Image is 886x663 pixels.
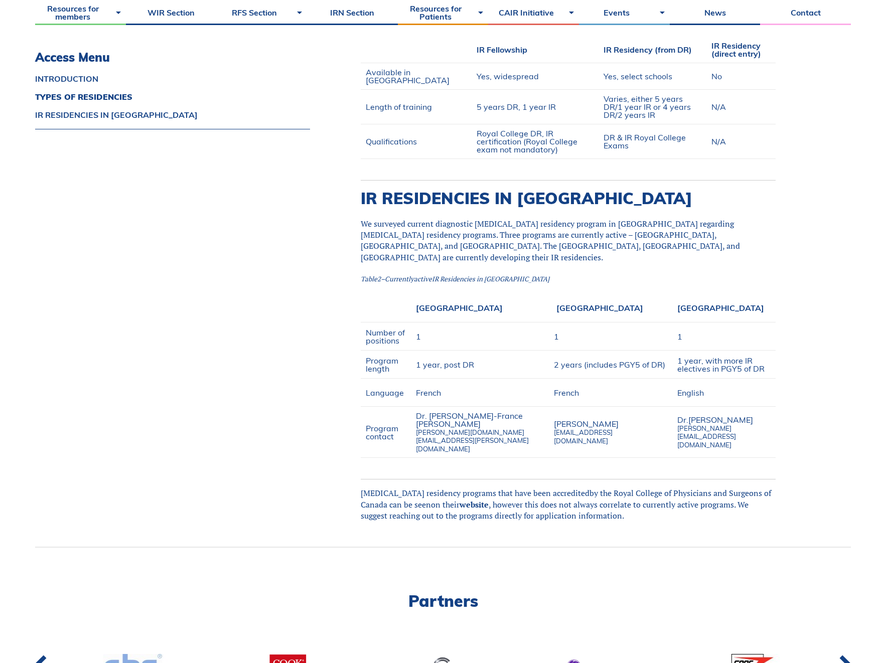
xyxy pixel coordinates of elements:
span: English [677,388,704,398]
span: [PERSON_NAME] [688,415,753,425]
span: Length of training [366,102,432,112]
span: Yes, select schools [604,71,672,81]
span: , however this does not always correlate to currently active programs. We suggest reaching out to... [361,499,749,521]
span: Table [361,274,377,283]
span: 5 years DR, 1 year IR [477,102,556,112]
a: IR RESIDENCIES IN [GEOGRAPHIC_DATA] [35,111,310,119]
span: Number of positions [366,327,405,346]
span: N/A [711,136,726,146]
span: Current [385,274,408,283]
span: Yes, widespread [477,71,539,81]
span: [PERSON_NAME] [554,419,619,445]
a: website [460,499,489,510]
span: on their [431,499,489,510]
span: 2 years (includes PGY5 of DR) [554,360,665,370]
span: IR Fellowship [477,45,527,55]
span: IR RESIDENCIES IN [GEOGRAPHIC_DATA] [361,188,692,208]
span: active [414,274,432,283]
h3: Access Menu [35,50,310,65]
span: Varies, either 5 years DR/1 year IR or 4 years DR/2 years IR [604,94,691,120]
span: – [381,274,385,283]
span: ccredited [557,487,589,499]
a: INTRODUCTION [35,75,310,83]
span: Dr. [PERSON_NAME]-France [PERSON_NAME] [416,411,529,453]
span: IR Residencies in [GEOGRAPHIC_DATA] [432,274,549,283]
span: We surveyed current diagnostic [MEDICAL_DATA] residency program in [GEOGRAPHIC_DATA] regarding [M... [361,218,740,263]
span: Dr. [677,415,753,425]
span: IR Residency (direct entry) [711,41,761,59]
span: [PERSON_NAME][EMAIL_ADDRESS][DOMAIN_NAME] [677,424,736,449]
span: Program length [366,356,398,374]
span: 1 year, post DR [416,360,474,370]
span: French [554,388,579,398]
span: No [711,71,722,81]
span: IR Residency (from DR) [604,45,692,55]
span: Available in [GEOGRAPHIC_DATA] [366,67,450,85]
span: French [416,388,441,398]
span: DR & IR Royal College Exams [604,132,686,150]
a: TYPES OF RESIDENCIES [35,93,310,101]
span: by the Royal College of Physicians and Surgeons of Canada can be seen [361,487,771,510]
span: 1 [416,331,421,342]
span: [GEOGRAPHIC_DATA] [556,303,643,313]
span: [PERSON_NAME][DOMAIN_NAME][EMAIL_ADDRESS][PERSON_NAME][DOMAIN_NAME] [416,428,529,453]
span: 2 [377,274,381,283]
span: ly [408,274,414,283]
span: Royal College DR, IR certification (Royal College exam not mandatory) [477,128,577,154]
span: [GEOGRAPHIC_DATA] [416,303,503,313]
h2: Partners [35,593,851,609]
span: [EMAIL_ADDRESS][DOMAIN_NAME] [554,428,613,444]
span: 1 year, with more IR electives in PGY5 of DR [677,356,765,374]
span: 1 [677,331,682,342]
span: Program contact [366,423,398,441]
span: [GEOGRAPHIC_DATA] [677,303,764,313]
span: Qualifications [366,136,417,146]
span: N/A [711,102,726,112]
span: Language [366,388,404,398]
span: 1 [554,331,559,342]
span: [MEDICAL_DATA] residency programs that have been a [361,487,557,499]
